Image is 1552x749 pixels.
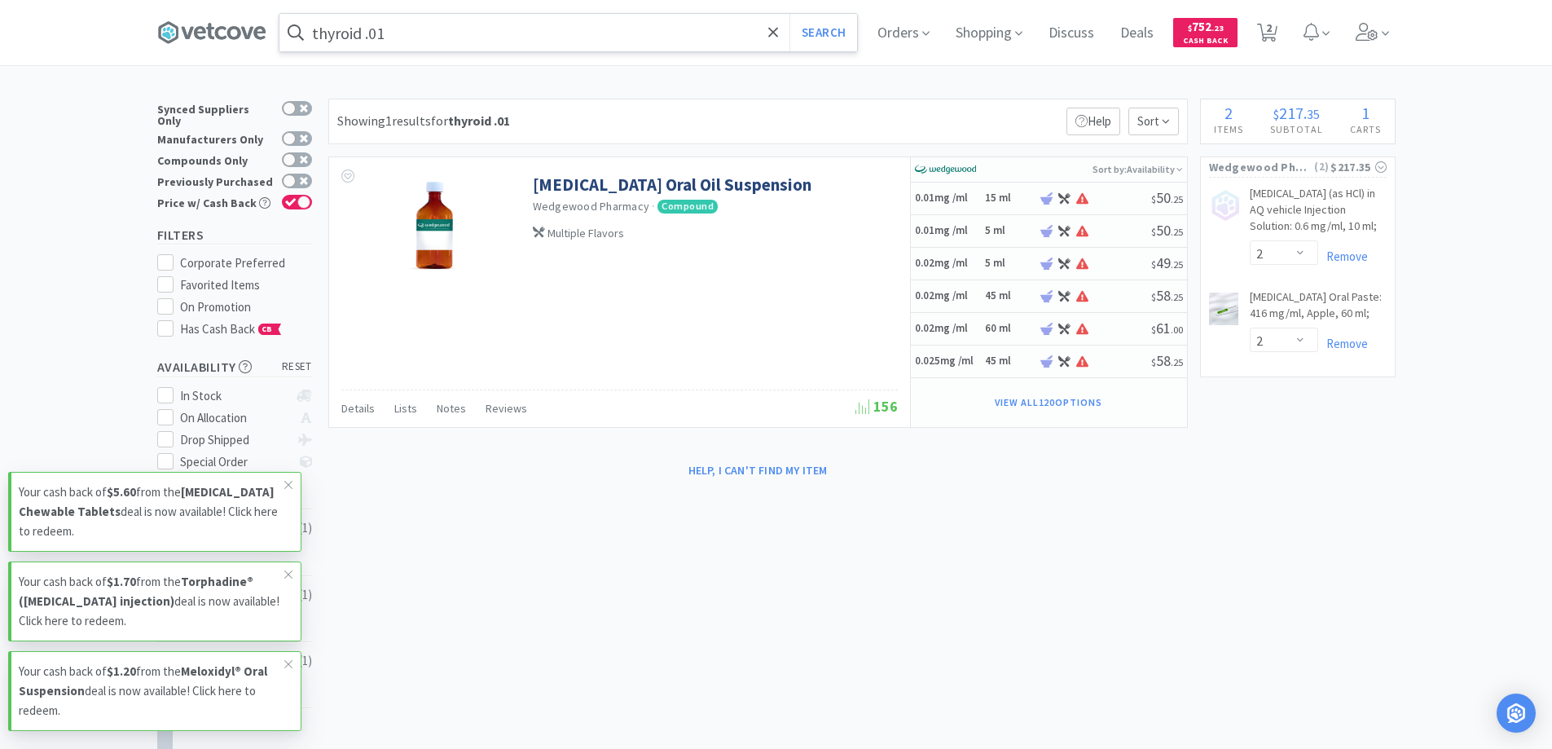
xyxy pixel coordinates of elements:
[299,518,312,538] div: ( 1 )
[180,321,282,337] span: Has Cash Back
[107,574,136,589] strong: $1.70
[1151,286,1183,305] span: 58
[157,195,274,209] div: Price w/ Cash Back
[180,275,312,295] div: Favorited Items
[1171,193,1183,205] span: . 25
[1201,121,1257,137] h4: Items
[915,322,980,336] h5: 0.02mg /ml
[1066,108,1120,135] p: Help
[1128,108,1179,135] span: Sort
[282,359,312,376] span: reset
[915,289,980,303] h5: 0.02mg /ml
[157,226,312,245] h5: Filters
[157,174,274,187] div: Previously Purchased
[157,358,312,377] h5: Availability
[1209,189,1242,222] img: no_image.png
[1307,106,1320,122] span: 35
[157,101,274,126] div: Synced Suppliers Only
[180,430,288,450] div: Drop Shipped
[1361,103,1370,123] span: 1
[1224,103,1233,123] span: 2
[180,386,288,406] div: In Stock
[1151,193,1156,205] span: $
[533,199,650,214] a: Wedgewood Pharmacy
[915,157,976,182] img: e40baf8987b14801afb1611fffac9ca4_8.png
[1279,103,1304,123] span: 217
[19,662,284,720] p: Your cash back of from the deal is now available! Click here to redeem.
[1151,356,1156,368] span: $
[157,152,274,166] div: Compounds Only
[1250,186,1387,240] a: [MEDICAL_DATA] (as HCl) in AQ vehicle Injection Solution: 0.6 mg/ml, 10 ml;
[448,112,510,129] strong: thyroid .01
[915,355,980,368] h5: 0.025mg /ml
[1188,23,1192,33] span: $
[1250,289,1387,328] a: [MEDICAL_DATA] Oral Paste: 416 mg/ml, Apple, 60 ml;
[855,397,898,416] span: 156
[1151,291,1156,303] span: $
[1330,158,1386,176] div: $217.35
[180,452,288,472] div: Special Order
[1183,37,1228,47] span: Cash Back
[1093,157,1183,181] p: Sort by: Availability
[985,322,1034,336] h6: 60 ml
[1251,28,1284,42] a: 2
[985,224,1034,238] h6: 5 ml
[679,456,838,484] button: Help, I can't find my item
[437,401,466,416] span: Notes
[157,131,274,145] div: Manufacturers Only
[987,391,1110,414] button: View all120Options
[299,651,312,671] div: ( 1 )
[1318,336,1368,351] a: Remove
[1188,19,1224,34] span: 752
[341,401,375,416] span: Details
[1209,158,1313,176] span: Wedgewood Pharmacy
[107,484,136,500] strong: $5.60
[789,14,857,51] button: Search
[299,585,312,605] div: ( 1 )
[985,192,1034,205] h6: 15 ml
[431,112,510,129] span: for
[486,401,527,416] span: Reviews
[1171,356,1183,368] span: . 25
[1318,249,1368,264] a: Remove
[1114,26,1160,41] a: Deals
[985,355,1034,368] h6: 45 ml
[1171,291,1183,303] span: . 25
[1211,23,1224,33] span: . 23
[1151,253,1183,272] span: 49
[533,174,811,196] a: [MEDICAL_DATA] Oral Oil Suspension
[259,324,275,334] span: CB
[915,224,980,238] h5: 0.01mg /ml
[394,401,417,416] span: Lists
[1151,258,1156,271] span: $
[180,408,288,428] div: On Allocation
[1209,293,1238,325] img: 8a8955a4cb234298ac7886ec6342b030_225131.jpeg
[1337,121,1395,137] h4: Carts
[915,257,980,271] h5: 0.02mg /ml
[1151,221,1183,240] span: 50
[1497,694,1536,733] div: Open Intercom Messenger
[1151,351,1183,370] span: 58
[19,572,284,631] p: Your cash back of from the deal is now available! Click here to redeem.
[382,174,488,280] img: 69dd483f73334b2c972c1fc5b130d304_601009.png
[1171,226,1183,238] span: . 25
[1173,11,1238,55] a: $752.23Cash Back
[19,482,284,541] p: Your cash back of from the deal is now available! Click here to redeem.
[1151,226,1156,238] span: $
[1257,121,1337,137] h4: Subtotal
[652,199,655,214] span: ·
[1257,105,1337,121] div: .
[985,289,1034,303] h6: 45 ml
[985,257,1034,271] h6: 5 ml
[1171,324,1183,336] span: . 00
[180,253,312,273] div: Corporate Preferred
[180,297,312,317] div: On Promotion
[1042,26,1101,41] a: Discuss
[1151,324,1156,336] span: $
[1151,188,1183,207] span: 50
[533,224,894,242] div: Multiple Flavors
[657,200,718,213] span: Compound
[1151,319,1183,337] span: 61
[1273,106,1279,122] span: $
[1312,159,1330,175] span: ( 2 )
